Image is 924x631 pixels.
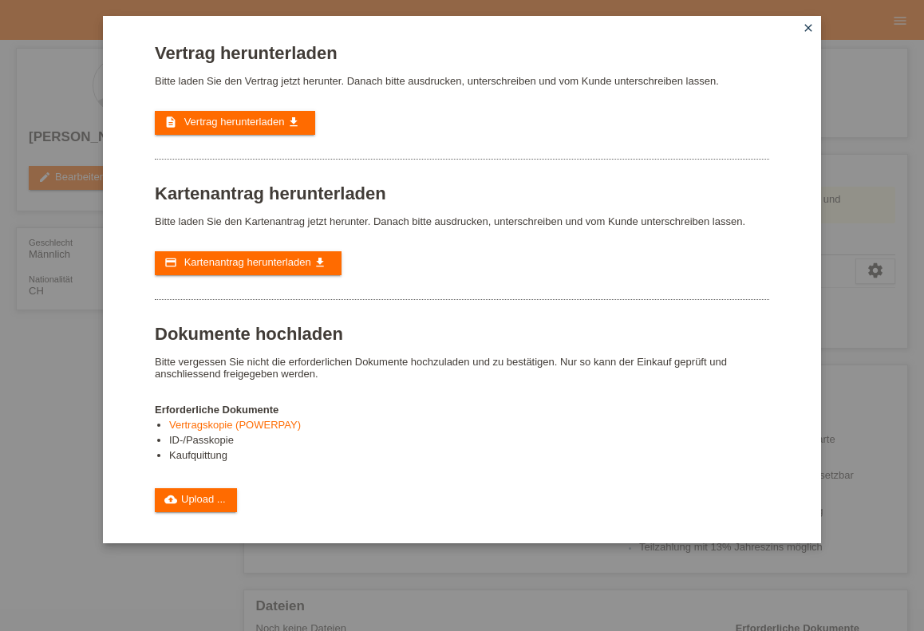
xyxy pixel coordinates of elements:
[184,116,285,128] span: Vertrag herunterladen
[164,116,177,128] i: description
[798,20,819,38] a: close
[155,251,342,275] a: credit_card Kartenantrag herunterladen get_app
[155,43,769,63] h1: Vertrag herunterladen
[314,256,326,269] i: get_app
[155,488,237,512] a: cloud_uploadUpload ...
[155,324,769,344] h1: Dokumente hochladen
[155,183,769,203] h1: Kartenantrag herunterladen
[169,434,769,449] li: ID-/Passkopie
[155,356,769,380] p: Bitte vergessen Sie nicht die erforderlichen Dokumente hochzuladen und zu bestätigen. Nur so kann...
[184,256,311,268] span: Kartenantrag herunterladen
[169,449,769,464] li: Kaufquittung
[287,116,300,128] i: get_app
[155,215,769,227] p: Bitte laden Sie den Kartenantrag jetzt herunter. Danach bitte ausdrucken, unterschreiben und vom ...
[169,419,301,431] a: Vertragskopie (POWERPAY)
[155,111,315,135] a: description Vertrag herunterladen get_app
[802,22,815,34] i: close
[164,256,177,269] i: credit_card
[155,404,769,416] h4: Erforderliche Dokumente
[155,75,769,87] p: Bitte laden Sie den Vertrag jetzt herunter. Danach bitte ausdrucken, unterschreiben und vom Kunde...
[164,493,177,506] i: cloud_upload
